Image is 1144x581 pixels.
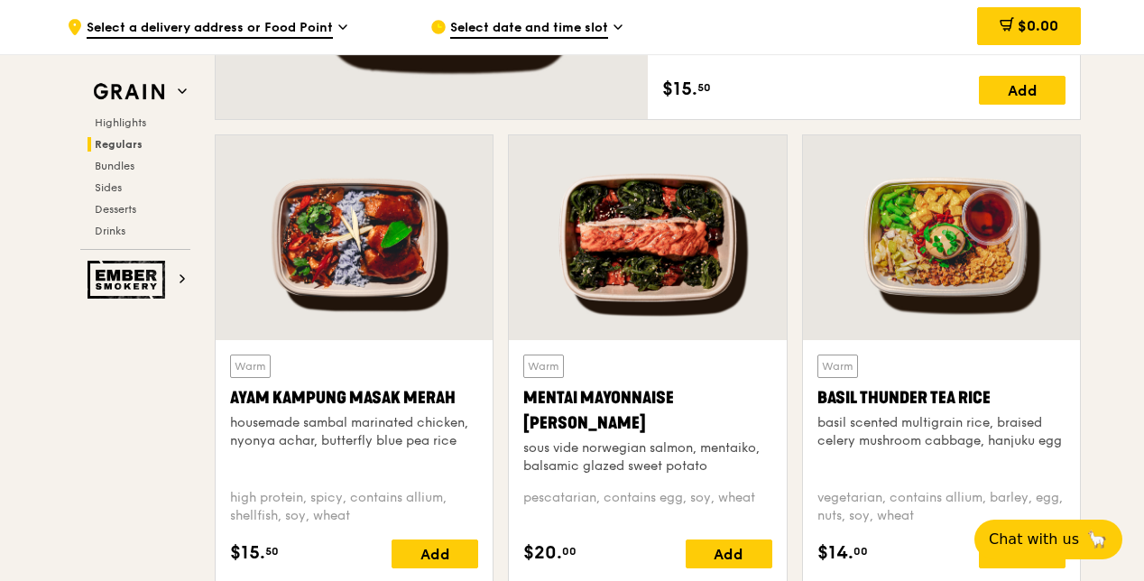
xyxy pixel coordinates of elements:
[95,116,146,129] span: Highlights
[686,539,772,568] div: Add
[523,489,771,525] div: pescatarian, contains egg, soy, wheat
[230,489,478,525] div: high protein, spicy, contains allium, shellfish, soy, wheat
[697,80,711,95] span: 50
[230,355,271,378] div: Warm
[817,539,853,567] span: $14.
[523,355,564,378] div: Warm
[265,544,279,558] span: 50
[88,76,171,108] img: Grain web logo
[817,355,858,378] div: Warm
[979,76,1066,105] div: Add
[817,385,1066,410] div: Basil Thunder Tea Rice
[88,261,171,299] img: Ember Smokery web logo
[95,225,125,237] span: Drinks
[450,19,608,39] span: Select date and time slot
[979,539,1066,568] div: Add
[817,489,1066,525] div: vegetarian, contains allium, barley, egg, nuts, soy, wheat
[662,76,697,103] span: $15.
[853,544,868,558] span: 00
[95,160,134,172] span: Bundles
[523,385,771,436] div: Mentai Mayonnaise [PERSON_NAME]
[989,529,1079,550] span: Chat with us
[230,414,478,450] div: housemade sambal marinated chicken, nyonya achar, butterfly blue pea rice
[392,539,478,568] div: Add
[87,19,333,39] span: Select a delivery address or Food Point
[817,414,1066,450] div: basil scented multigrain rice, braised celery mushroom cabbage, hanjuku egg
[523,439,771,475] div: sous vide norwegian salmon, mentaiko, balsamic glazed sweet potato
[95,181,122,194] span: Sides
[95,203,136,216] span: Desserts
[230,385,478,410] div: Ayam Kampung Masak Merah
[95,138,143,151] span: Regulars
[1086,529,1108,550] span: 🦙
[230,539,265,567] span: $15.
[1018,17,1058,34] span: $0.00
[562,544,577,558] span: 00
[974,520,1122,559] button: Chat with us🦙
[523,539,562,567] span: $20.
